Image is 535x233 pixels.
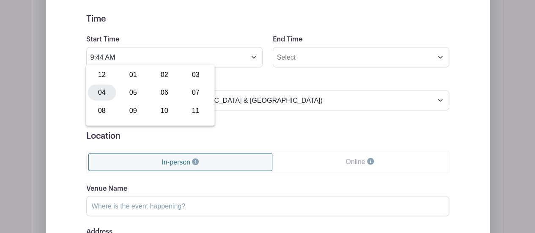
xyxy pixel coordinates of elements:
div: 10 [150,102,178,118]
h5: Time [86,14,449,24]
input: Select [86,47,263,67]
label: Venue Name [86,184,127,192]
div: 11 [181,102,210,118]
a: In-person [88,153,273,171]
label: Start Time [86,36,119,44]
label: End Time [273,36,302,44]
div: 08 [88,102,116,118]
div: 01 [119,66,147,82]
div: 06 [150,85,178,101]
div: 09 [119,102,147,118]
div: 05 [119,85,147,101]
div: 07 [181,85,210,101]
div: 12 [88,66,116,82]
a: Online [272,153,447,170]
input: Where is the event happening? [86,196,449,216]
div: 03 [181,66,210,82]
h5: Location [86,131,449,141]
div: 04 [88,85,116,101]
div: 02 [150,66,178,82]
input: Select [273,47,449,67]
